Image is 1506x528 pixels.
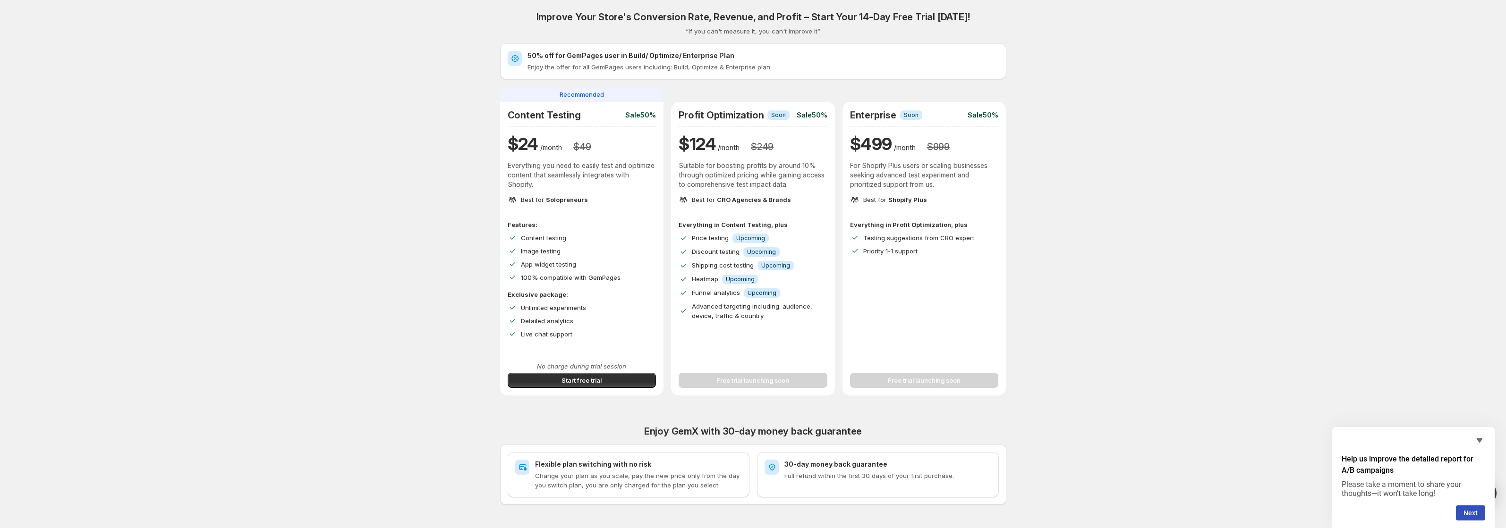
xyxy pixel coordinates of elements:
span: Upcoming [736,235,765,242]
span: Image testing [521,247,561,255]
span: Upcoming [748,289,776,297]
span: Discount testing [692,248,740,255]
span: Content testing [521,234,566,242]
span: Shopify Plus [888,196,927,203]
span: Funnel analytics [692,289,740,296]
span: Upcoming [747,248,776,256]
h2: Improve Your Store's Conversion Rate, Revenue, and Profit – Start Your 14-Day Free Trial [DATE]! [536,11,970,23]
p: “If you can't measure it, you can't improve it” [686,26,820,36]
span: Advanced targeting including: audience, device, traffic & country [692,302,812,319]
p: Features: [508,220,656,229]
span: Upcoming [761,262,790,269]
span: Unlimited experiments [521,304,586,311]
h3: $ 999 [927,141,950,152]
span: Soon [771,111,786,119]
p: For Shopify Plus users or scaling businesses seeking advanced test experiment and prioritized sup... [850,161,999,189]
p: Sale 50% [968,110,998,120]
p: /month [540,143,562,152]
p: Sale 50% [797,110,827,120]
p: Everything you need to easily test and optimize content that seamlessly integrates with Shopify. [508,161,656,189]
span: Priority 1-1 support [863,247,918,255]
p: Please take a moment to share your thoughts—it won’t take long! [1342,480,1485,498]
h2: Enjoy GemX with 30-day money back guarantee [500,426,1006,437]
h2: Profit Optimization [679,109,764,121]
p: Everything in Profit Optimization, plus [850,220,999,229]
p: Everything in Content Testing, plus [679,220,827,229]
h1: $ 499 [850,133,892,155]
span: Soon [904,111,919,119]
span: Recommended [560,90,604,99]
span: Live chat support [521,330,572,338]
span: Start free trial [562,376,602,385]
h3: $ 49 [573,141,591,152]
span: CRO Agencies & Brands [717,196,791,203]
p: Exclusive package: [508,290,656,299]
button: Hide survey [1474,435,1485,446]
p: Best for [692,195,791,204]
div: Help us improve the detailed report for A/B campaigns [1342,435,1485,520]
p: Enjoy the offer for all GemPages users including: Build, Optimize & Enterprise plan [528,62,999,72]
p: Sale 50% [625,110,656,120]
h3: $ 249 [751,141,774,152]
h2: Help us improve the detailed report for A/B campaigns [1342,453,1485,476]
span: App widget testing [521,260,576,268]
h2: 50% off for GemPages user in Build/ Optimize/ Enterprise Plan [528,51,999,60]
h1: $ 24 [508,133,538,155]
h2: Content Testing [508,109,581,121]
p: Suitable for boosting profits by around 10% through optimized pricing while gaining access to com... [679,161,827,189]
p: Full refund within the first 30 days of your first purchase. [784,471,991,480]
span: Upcoming [726,276,755,283]
h1: $ 124 [679,133,716,155]
p: Best for [863,195,927,204]
h2: Enterprise [850,109,896,121]
h2: Flexible plan switching with no risk [535,460,742,469]
span: 100% compatible with GemPages [521,274,621,281]
span: Heatmap [692,275,718,283]
span: Testing suggestions from CRO expert [863,234,974,242]
p: No charge during trial session [508,361,656,371]
p: /month [894,143,916,152]
p: /month [718,143,740,152]
span: Price testing [692,234,729,242]
button: Next question [1456,505,1485,520]
span: Solopreneurs [546,196,588,203]
span: Shipping cost testing [692,261,754,269]
h2: 30-day money back guarantee [784,460,991,469]
p: Change your plan as you scale, pay the new price only from the day you switch plan, you are only ... [535,471,742,490]
button: Start free trial [508,373,656,388]
p: Best for [521,195,588,204]
span: Detailed analytics [521,317,573,325]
